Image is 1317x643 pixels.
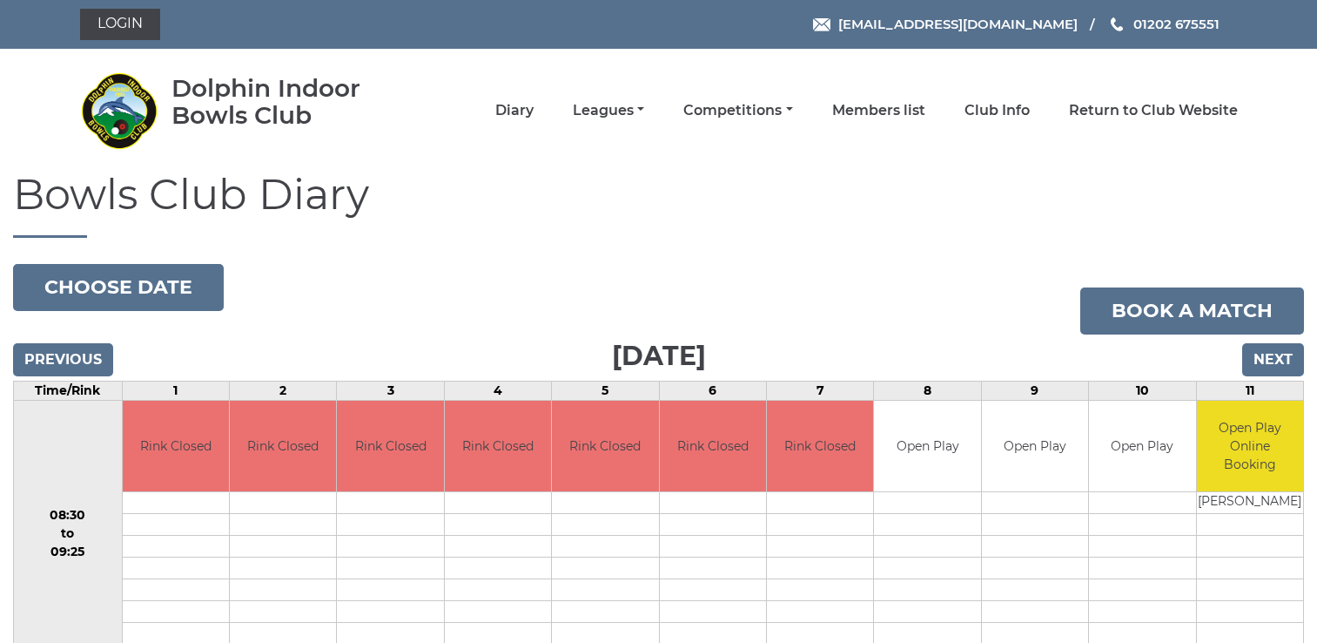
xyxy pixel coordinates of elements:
td: 4 [444,381,551,400]
td: 3 [337,381,444,400]
span: [EMAIL_ADDRESS][DOMAIN_NAME] [838,16,1078,32]
a: Phone us 01202 675551 [1108,14,1220,34]
td: Rink Closed [123,401,229,492]
td: 5 [552,381,659,400]
img: Dolphin Indoor Bowls Club [80,71,158,150]
td: Rink Closed [230,401,336,492]
td: 1 [122,381,229,400]
a: Return to Club Website [1069,101,1238,120]
input: Previous [13,343,113,376]
td: Rink Closed [767,401,873,492]
td: Open Play [1089,401,1195,492]
td: 6 [659,381,766,400]
a: Leagues [573,101,644,120]
td: 10 [1089,381,1196,400]
td: Rink Closed [552,401,658,492]
td: Open Play [982,401,1088,492]
td: Time/Rink [14,381,123,400]
td: 11 [1196,381,1304,400]
td: 9 [981,381,1088,400]
td: Rink Closed [660,401,766,492]
span: 01202 675551 [1133,16,1220,32]
img: Phone us [1111,17,1123,31]
td: 8 [874,381,981,400]
td: Rink Closed [337,401,443,492]
a: Members list [832,101,925,120]
a: Book a match [1080,288,1304,335]
div: Dolphin Indoor Bowls Club [171,75,411,129]
td: 7 [766,381,873,400]
img: Email [813,18,830,31]
td: Open Play [874,401,980,492]
td: Rink Closed [445,401,551,492]
td: Open Play Online Booking [1197,401,1304,492]
button: Choose date [13,264,224,311]
a: Email [EMAIL_ADDRESS][DOMAIN_NAME] [813,14,1078,34]
td: [PERSON_NAME] [1197,492,1304,514]
a: Competitions [683,101,792,120]
h1: Bowls Club Diary [13,172,1304,238]
a: Login [80,9,160,40]
a: Club Info [964,101,1030,120]
a: Diary [495,101,534,120]
input: Next [1242,343,1304,376]
td: 2 [229,381,336,400]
